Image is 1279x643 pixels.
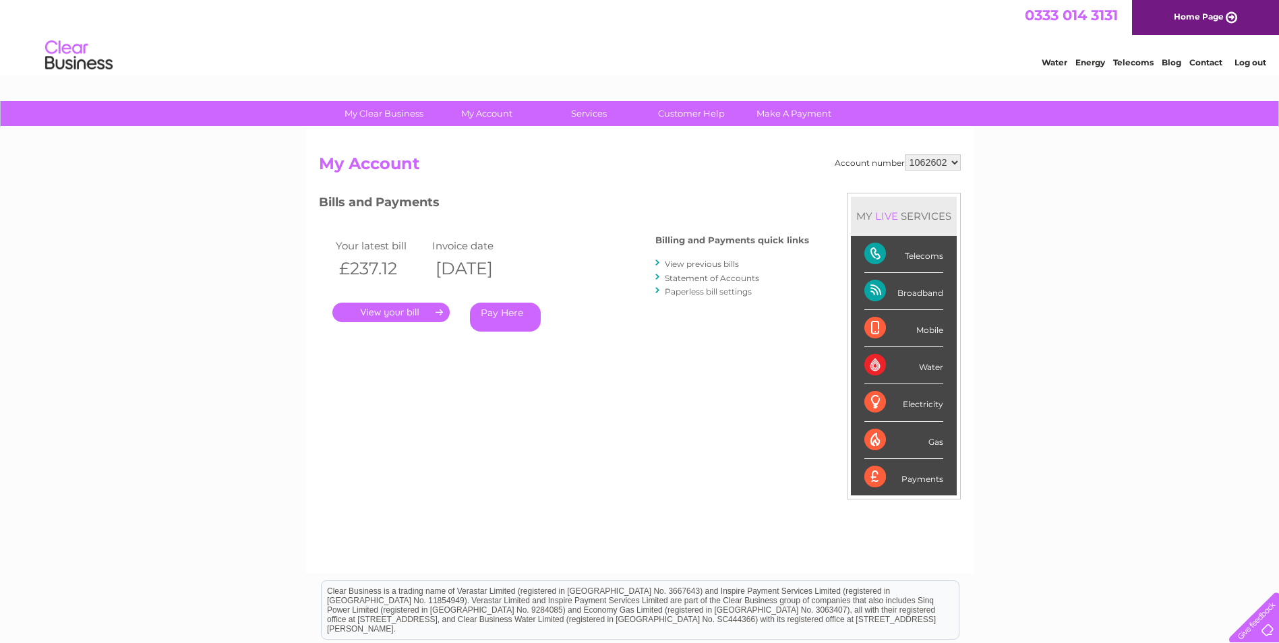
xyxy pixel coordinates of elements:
[429,237,526,255] td: Invoice date
[431,101,542,126] a: My Account
[864,273,943,310] div: Broadband
[864,459,943,495] div: Payments
[332,303,450,322] a: .
[1113,57,1154,67] a: Telecoms
[1075,57,1105,67] a: Energy
[328,101,440,126] a: My Clear Business
[864,347,943,384] div: Water
[864,310,943,347] div: Mobile
[864,422,943,459] div: Gas
[738,101,850,126] a: Make A Payment
[533,101,645,126] a: Services
[665,286,752,297] a: Paperless bill settings
[835,154,961,171] div: Account number
[332,255,429,282] th: £237.12
[1025,7,1118,24] a: 0333 014 3131
[1042,57,1067,67] a: Water
[1162,57,1181,67] a: Blog
[44,35,113,76] img: logo.png
[636,101,747,126] a: Customer Help
[872,210,901,222] div: LIVE
[319,154,961,180] h2: My Account
[655,235,809,245] h4: Billing and Payments quick links
[332,237,429,255] td: Your latest bill
[1189,57,1222,67] a: Contact
[1235,57,1266,67] a: Log out
[319,193,809,216] h3: Bills and Payments
[665,259,739,269] a: View previous bills
[851,197,957,235] div: MY SERVICES
[864,236,943,273] div: Telecoms
[470,303,541,332] a: Pay Here
[864,384,943,421] div: Electricity
[429,255,526,282] th: [DATE]
[665,273,759,283] a: Statement of Accounts
[322,7,959,65] div: Clear Business is a trading name of Verastar Limited (registered in [GEOGRAPHIC_DATA] No. 3667643...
